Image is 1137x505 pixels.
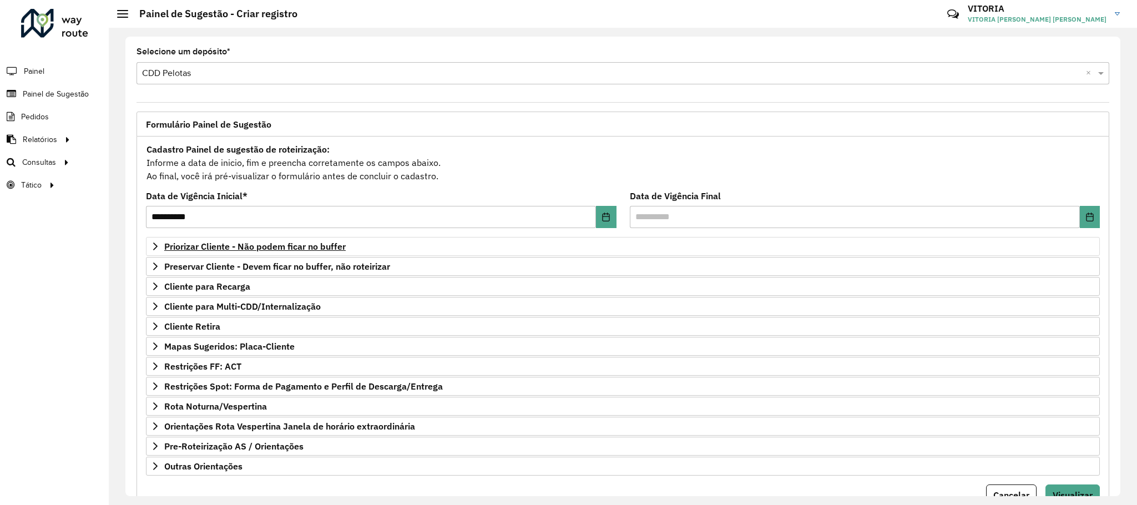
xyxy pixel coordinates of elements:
[146,457,1100,476] a: Outras Orientações
[164,302,321,311] span: Cliente para Multi-CDD/Internalização
[146,142,1100,183] div: Informe a data de inicio, fim e preencha corretamente os campos abaixo. Ao final, você irá pré-vi...
[164,322,220,331] span: Cliente Retira
[1086,67,1095,80] span: Clear all
[146,144,330,155] strong: Cadastro Painel de sugestão de roteirização:
[146,357,1100,376] a: Restrições FF: ACT
[164,422,415,431] span: Orientações Rota Vespertina Janela de horário extraordinária
[146,189,247,203] label: Data de Vigência Inicial
[968,14,1106,24] span: VITORIA [PERSON_NAME] [PERSON_NAME]
[941,2,965,26] a: Contato Rápido
[164,382,443,391] span: Restrições Spot: Forma de Pagamento e Perfil de Descarga/Entrega
[596,206,616,228] button: Choose Date
[164,342,295,351] span: Mapas Sugeridos: Placa-Cliente
[23,88,89,100] span: Painel de Sugestão
[146,257,1100,276] a: Preservar Cliente - Devem ficar no buffer, não roteirizar
[630,189,721,203] label: Data de Vigência Final
[1053,489,1093,501] span: Visualizar
[164,462,242,471] span: Outras Orientações
[128,8,297,20] h2: Painel de Sugestão - Criar registro
[146,237,1100,256] a: Priorizar Cliente - Não podem ficar no buffer
[146,377,1100,396] a: Restrições Spot: Forma de Pagamento e Perfil de Descarga/Entrega
[137,45,230,58] label: Selecione um depósito
[22,156,56,168] span: Consultas
[993,489,1029,501] span: Cancelar
[24,65,44,77] span: Painel
[146,337,1100,356] a: Mapas Sugeridos: Placa-Cliente
[968,3,1106,14] h3: VITORIA
[146,437,1100,456] a: Pre-Roteirização AS / Orientações
[164,282,250,291] span: Cliente para Recarga
[164,402,267,411] span: Rota Noturna/Vespertina
[146,397,1100,416] a: Rota Noturna/Vespertina
[164,242,346,251] span: Priorizar Cliente - Não podem ficar no buffer
[146,277,1100,296] a: Cliente para Recarga
[1080,206,1100,228] button: Choose Date
[146,297,1100,316] a: Cliente para Multi-CDD/Internalização
[23,134,57,145] span: Relatórios
[21,179,42,191] span: Tático
[164,362,241,371] span: Restrições FF: ACT
[146,120,271,129] span: Formulário Painel de Sugestão
[164,262,390,271] span: Preservar Cliente - Devem ficar no buffer, não roteirizar
[146,317,1100,336] a: Cliente Retira
[164,442,304,451] span: Pre-Roteirização AS / Orientações
[21,111,49,123] span: Pedidos
[146,417,1100,436] a: Orientações Rota Vespertina Janela de horário extraordinária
